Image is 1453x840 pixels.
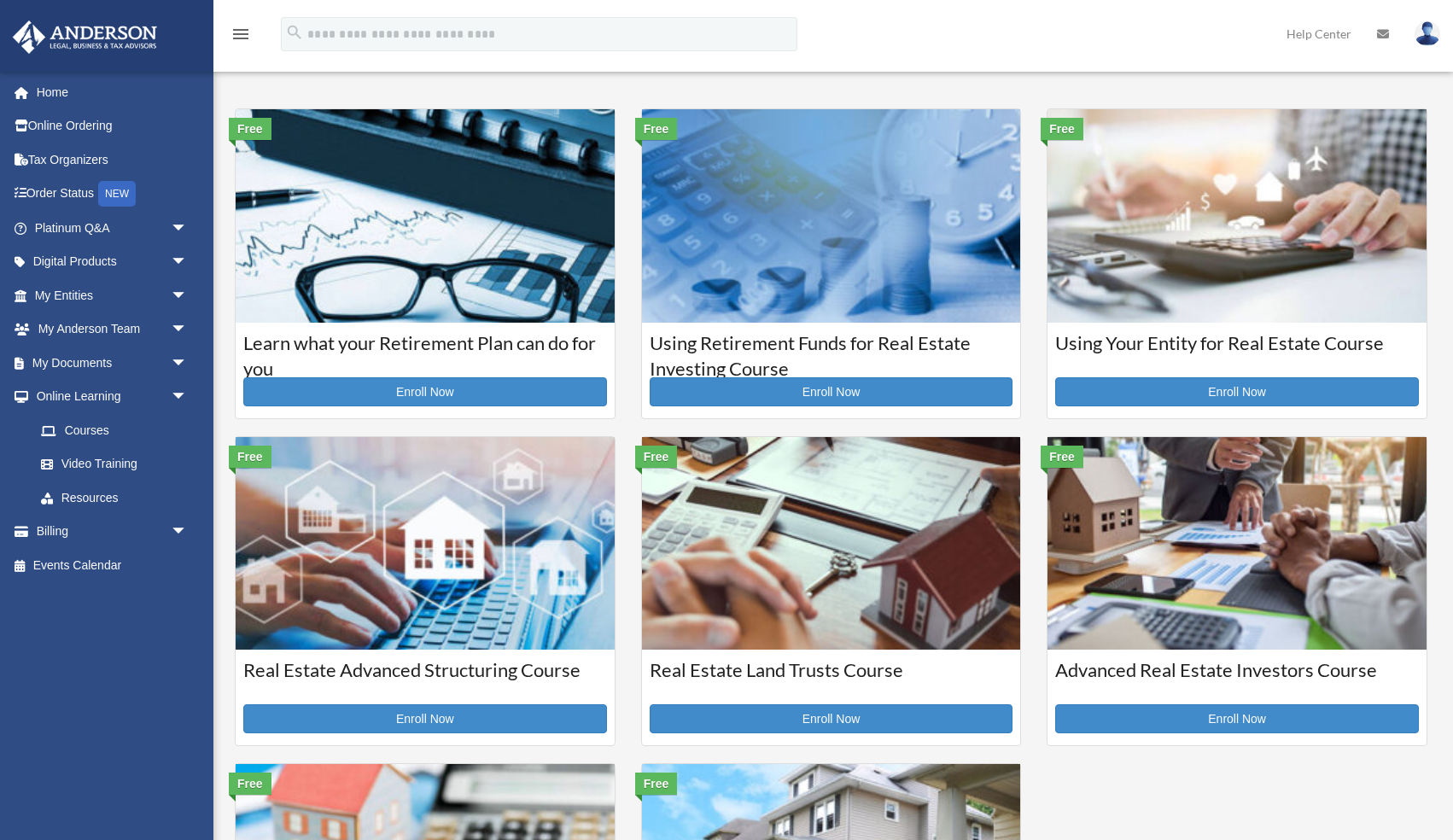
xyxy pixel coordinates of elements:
h3: Learn what your Retirement Plan can do for you [243,330,607,373]
span: arrow_drop_down [171,346,205,381]
a: Order StatusNEW [12,177,213,212]
span: arrow_drop_down [171,245,205,280]
a: Online Learningarrow_drop_down [12,380,213,414]
a: Enroll Now [650,377,1013,406]
h3: Advanced Real Estate Investors Course [1055,657,1419,700]
div: Free [229,118,271,140]
a: Home [12,75,213,109]
div: Free [635,118,678,140]
a: Enroll Now [243,704,607,733]
a: My Documentsarrow_drop_down [12,346,213,380]
a: Events Calendar [12,548,213,582]
a: My Anderson Teamarrow_drop_down [12,312,213,347]
a: Courses [24,413,205,447]
h3: Real Estate Advanced Structuring Course [243,657,607,700]
div: NEW [98,181,136,207]
a: Online Ordering [12,109,213,143]
h3: Using Your Entity for Real Estate Course [1055,330,1419,373]
a: menu [230,30,251,44]
i: menu [230,24,251,44]
div: Free [229,446,271,468]
img: User Pic [1415,21,1440,46]
i: search [285,23,304,42]
a: Enroll Now [243,377,607,406]
h3: Real Estate Land Trusts Course [650,657,1013,700]
a: Video Training [24,447,213,481]
a: Enroll Now [650,704,1013,733]
div: Free [1041,446,1083,468]
a: Enroll Now [1055,377,1419,406]
img: Anderson Advisors Platinum Portal [8,20,162,54]
span: arrow_drop_down [171,312,205,347]
a: Platinum Q&Aarrow_drop_down [12,211,213,245]
a: Resources [24,481,213,515]
span: arrow_drop_down [171,515,205,550]
h3: Using Retirement Funds for Real Estate Investing Course [650,330,1013,373]
a: My Entitiesarrow_drop_down [12,278,213,312]
a: Tax Organizers [12,143,213,177]
span: arrow_drop_down [171,380,205,415]
div: Free [1041,118,1083,140]
span: arrow_drop_down [171,278,205,313]
div: Free [229,773,271,795]
a: Enroll Now [1055,704,1419,733]
div: Free [635,773,678,795]
span: arrow_drop_down [171,211,205,246]
div: Free [635,446,678,468]
a: Billingarrow_drop_down [12,515,213,549]
a: Digital Productsarrow_drop_down [12,245,213,279]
